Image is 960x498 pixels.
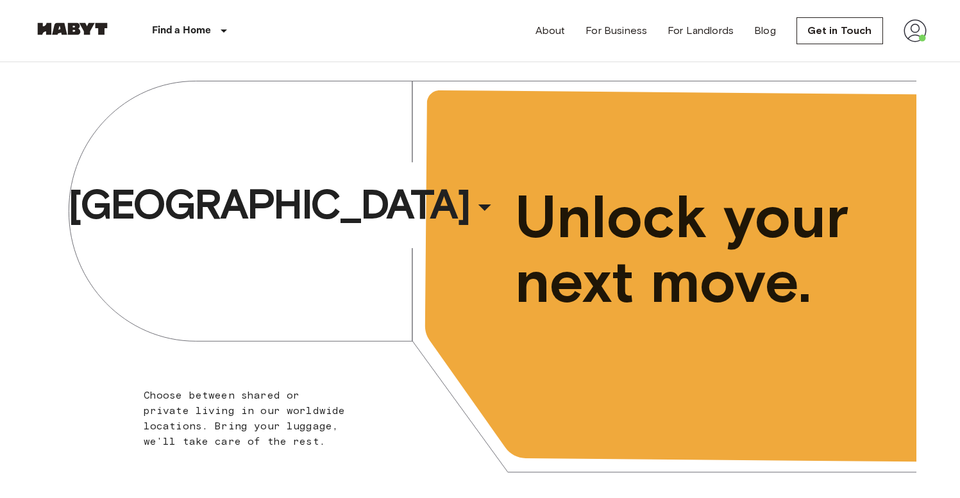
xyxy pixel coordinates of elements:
[585,23,647,38] a: For Business
[63,175,505,234] button: [GEOGRAPHIC_DATA]
[668,23,734,38] a: For Landlords
[796,17,883,44] a: Get in Touch
[144,389,346,447] span: Choose between shared or private living in our worldwide locations. Bring your luggage, we'll tak...
[904,19,927,42] img: avatar
[535,23,566,38] a: About
[152,23,212,38] p: Find a Home
[754,23,776,38] a: Blog
[515,185,864,314] span: Unlock your next move.
[34,22,111,35] img: Habyt
[68,179,469,230] span: [GEOGRAPHIC_DATA]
